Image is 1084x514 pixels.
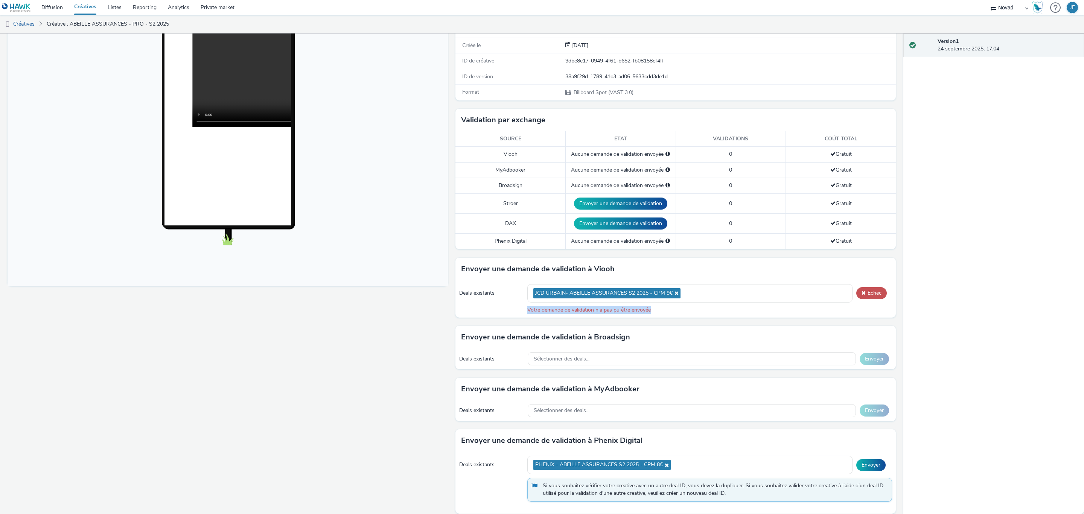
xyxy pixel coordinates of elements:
[459,289,524,297] div: Deals existants
[729,182,732,189] span: 0
[573,89,633,96] span: Billboard Spot (VAST 3.0)
[571,42,588,49] span: [DATE]
[462,57,494,64] span: ID de créative
[455,178,566,193] td: Broadsign
[938,38,959,45] strong: Version 1
[665,182,670,189] div: Sélectionnez un deal ci-dessous et cliquez sur Envoyer pour envoyer une demande de validation à B...
[462,42,481,49] span: Créée le
[830,200,852,207] span: Gratuit
[565,73,895,81] div: 38a9f29d-1789-41c3-ad06-5633cdd3de1d
[455,131,566,147] th: Source
[455,147,566,162] td: Viooh
[860,353,889,365] button: Envoyer
[830,237,852,245] span: Gratuit
[860,405,889,417] button: Envoyer
[534,408,589,414] span: Sélectionner des deals...
[1070,2,1075,13] div: JF
[535,462,663,468] span: PHENIX - ABEILLE ASSURANCES S2 2025 - CPM 8€
[461,332,630,343] h3: Envoyer une demande de validation à Broadsign
[459,461,524,468] div: Deals existants
[535,290,673,297] span: JCD URBAIN- ABEILLE ASSURANCES S2 2025 - CPM 9€
[665,237,670,245] div: Sélectionnez un deal ci-dessous et cliquez sur Envoyer pour envoyer une demande de validation à P...
[461,435,642,446] h3: Envoyer une demande de validation à Phenix Digital
[729,200,732,207] span: 0
[569,151,672,158] div: Aucune demande de validation envoyée
[1032,2,1046,14] a: Hawk Academy
[729,166,732,173] span: 0
[462,73,493,80] span: ID de version
[4,21,11,28] img: dooh
[569,182,672,189] div: Aucune demande de validation envoyée
[565,57,895,65] div: 9dbe8e17-0949-4f61-b652-fb08158cf4ff
[455,233,566,249] td: Phenix Digital
[459,407,524,414] div: Deals existants
[461,114,545,126] h3: Validation par exchange
[455,193,566,213] td: Stroer
[566,131,676,147] th: Etat
[543,482,884,497] span: Si vous souhaitez vérifier votre creative avec un autre deal ID, vous devez la dupliquer. Si vous...
[534,356,589,362] span: Sélectionner des deals...
[830,151,852,158] span: Gratuit
[729,237,732,245] span: 0
[462,88,479,96] span: Format
[459,355,524,363] div: Deals existants
[571,42,588,49] div: Création 24 septembre 2025, 17:04
[527,306,892,314] div: Votre demande de validation n'a pas pu être envoyée
[569,166,672,174] div: Aucune demande de validation envoyée
[830,220,852,227] span: Gratuit
[856,287,887,299] button: Echec
[1032,2,1043,14] img: Hawk Academy
[574,217,667,230] button: Envoyer une demande de validation
[938,38,1078,53] div: 24 septembre 2025, 17:04
[461,383,639,395] h3: Envoyer une demande de validation à MyAdbooker
[856,459,886,471] button: Envoyer
[461,263,615,275] h3: Envoyer une demande de validation à Viooh
[2,3,31,12] img: undefined Logo
[43,15,173,33] a: Créative : ABEILLE ASSURANCES - PRO - S2 2025
[455,162,566,178] td: MyAdbooker
[729,151,732,158] span: 0
[574,198,667,210] button: Envoyer une demande de validation
[786,131,896,147] th: Coût total
[676,131,786,147] th: Validations
[665,151,670,158] div: Sélectionnez un deal ci-dessous et cliquez sur Envoyer pour envoyer une demande de validation à V...
[569,237,672,245] div: Aucune demande de validation envoyée
[665,166,670,174] div: Sélectionnez un deal ci-dessous et cliquez sur Envoyer pour envoyer une demande de validation à M...
[830,182,852,189] span: Gratuit
[729,220,732,227] span: 0
[455,213,566,233] td: DAX
[830,166,852,173] span: Gratuit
